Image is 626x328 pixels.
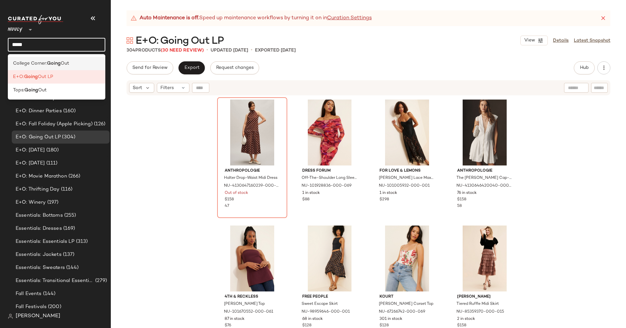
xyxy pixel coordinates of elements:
[524,38,535,43] span: View
[457,204,462,208] span: 58
[61,133,75,141] span: (304)
[210,61,259,74] button: Request changes
[297,100,363,165] img: 101928836_069_b
[302,168,357,174] span: Dress Forum
[452,226,517,291] img: 85359370_015_b
[61,60,69,67] span: Out
[327,14,372,22] a: Curation Settings
[13,87,24,94] span: Tops:
[225,204,229,208] span: 47
[63,212,76,219] span: (255)
[16,251,62,258] span: Essentials: Jackets
[457,316,475,322] span: 2 in stock
[224,309,273,315] span: NU-101670552-000-061
[16,303,47,311] span: Fall Festivals
[38,87,47,94] span: Out
[65,264,79,272] span: (144)
[178,61,205,74] button: Export
[380,294,435,300] span: Kourt
[130,14,372,22] div: Speed up maintenance workflows by turning it on in
[38,73,53,80] span: Out LP
[456,309,504,315] span: NU-85359370-000-015
[225,168,280,174] span: Anthropologie
[251,46,252,54] span: •
[380,197,389,203] span: $298
[380,168,435,174] span: For Love & Lemons
[302,294,357,300] span: Free People
[374,226,440,291] img: 67266742_069_b25
[16,212,63,219] span: Essentials: Bottoms
[374,100,440,165] img: 101005932_001_b
[302,190,320,196] span: 1 in stock
[456,183,512,189] span: NU-4130646420040-000-010
[42,290,56,298] span: (144)
[127,37,133,44] img: svg%3e
[456,301,499,307] span: Tiered Ruffle Midi Skirt
[225,294,280,300] span: 4th & Reckless
[47,60,61,67] b: Going
[46,199,59,206] span: (197)
[127,61,173,74] button: Send for Review
[456,175,512,181] span: The [PERSON_NAME] Cap-Sleeve Smocked Front-Zip Shirt Dress: Linen Mini Edition
[452,100,517,165] img: 4130646420040_010_b
[47,303,61,311] span: (200)
[224,183,279,189] span: NU-4130647160239-000-029
[225,190,248,196] span: Out of stock
[520,36,548,45] button: View
[184,65,199,70] span: Export
[62,107,76,115] span: (160)
[16,238,75,245] span: Essentials: Essentials LP
[13,73,24,80] span: E+O:
[379,301,433,307] span: [PERSON_NAME] Corset Top
[16,173,67,180] span: E+O: Movie Marathon
[24,87,38,94] b: Going
[302,316,323,322] span: 68 in stock
[161,48,204,53] span: (30 Need Review)
[553,37,569,44] a: Details
[93,120,106,128] span: (126)
[302,197,309,203] span: $88
[580,65,589,70] span: Hub
[60,186,73,193] span: (116)
[8,314,13,319] img: svg%3e
[379,183,430,189] span: NU-101005932-000-001
[16,225,62,232] span: Essentials: Dresses
[380,316,402,322] span: 301 in stock
[302,309,350,315] span: NU-98959646-000-001
[219,100,285,165] img: 4130647160239_029_b
[13,60,47,67] span: College Corner:
[219,226,285,291] img: 101670552_061_b
[297,226,363,291] img: 98959646_001_b
[160,85,174,91] span: Filters
[225,316,245,322] span: 87 in stock
[94,277,107,285] span: (279)
[16,107,62,115] span: E+O: Dinner Parties
[45,160,58,167] span: (111)
[133,85,142,91] span: Sort
[62,251,75,258] span: (137)
[132,65,168,70] span: Send for Review
[211,47,248,54] p: updated [DATE]
[574,61,595,74] button: Hub
[127,48,135,53] span: 304
[206,46,208,54] span: •
[16,199,46,206] span: E+O: Winery
[16,264,65,272] span: Essentials: Sweaters
[255,47,296,54] p: Exported [DATE]
[457,197,466,203] span: $158
[16,147,45,154] span: E+O: [DATE]
[379,309,425,315] span: NU-67266742-000-069
[127,47,204,54] div: Products
[140,14,199,22] strong: Auto Maintenance is off.
[8,22,22,34] span: Nuuly
[8,15,63,24] img: cfy_white_logo.C9jOOHJF.svg
[224,301,265,307] span: [PERSON_NAME] Top
[16,133,61,141] span: E+O: Going Out LP
[62,225,75,232] span: (169)
[16,312,60,320] span: [PERSON_NAME]
[379,175,434,181] span: [PERSON_NAME] Lace Maxi Dress
[67,173,81,180] span: (266)
[16,277,94,285] span: Essentials: Transitional Essentials
[16,186,60,193] span: E+O: Thrifting Day
[302,301,338,307] span: Sweet Escape Skirt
